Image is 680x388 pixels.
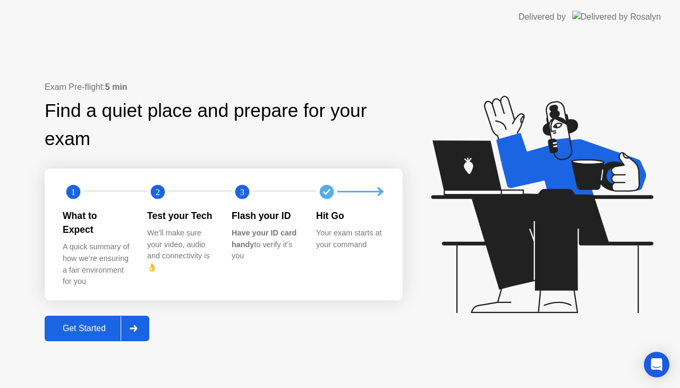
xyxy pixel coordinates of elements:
div: What to Expect [63,209,130,237]
b: Have your ID card handy [232,229,296,249]
img: Delivered by Rosalyn [572,11,661,23]
div: Exam Pre-flight: [45,81,403,94]
b: 5 min [105,82,127,91]
div: Find a quiet place and prepare for your exam [45,97,403,153]
div: Flash your ID [232,209,299,223]
text: 2 [156,187,160,197]
div: Delivered by [518,11,566,23]
text: 3 [240,187,244,197]
div: Get Started [48,324,121,333]
div: We’ll make sure your video, audio and connectivity is 👌 [147,227,215,273]
div: Your exam starts at your command [316,227,384,250]
button: Get Started [45,316,149,341]
text: 1 [71,187,75,197]
div: Hit Go [316,209,384,223]
div: Test your Tech [147,209,215,223]
div: Open Intercom Messenger [644,352,669,377]
div: to verify it’s you [232,227,299,262]
div: A quick summary of how we’re ensuring a fair environment for you [63,241,130,287]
